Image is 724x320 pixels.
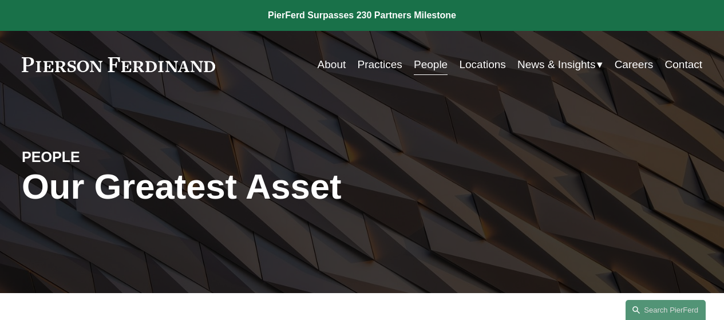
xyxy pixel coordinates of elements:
[626,300,706,320] a: Search this site
[517,54,603,76] a: folder dropdown
[22,167,476,207] h1: Our Greatest Asset
[665,54,703,76] a: Contact
[517,55,595,74] span: News & Insights
[459,54,505,76] a: Locations
[22,148,192,167] h4: PEOPLE
[414,54,448,76] a: People
[358,54,402,76] a: Practices
[615,54,654,76] a: Careers
[318,54,346,76] a: About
